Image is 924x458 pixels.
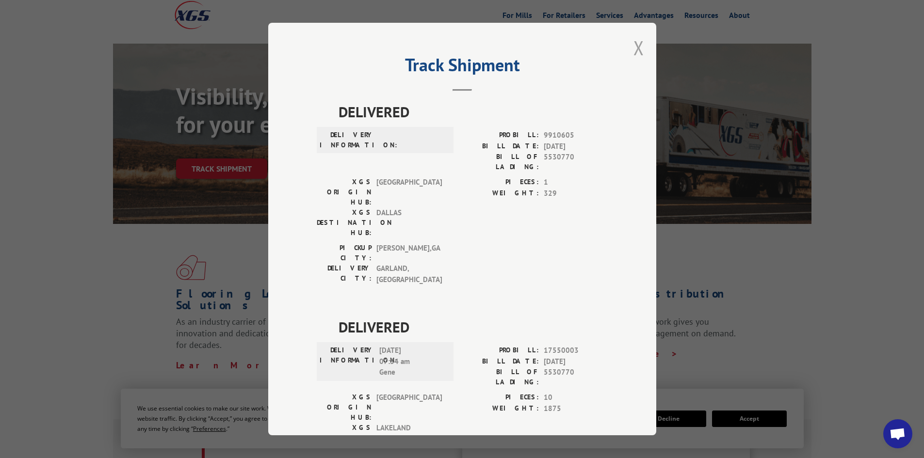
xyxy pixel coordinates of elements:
span: [DATE] [544,141,608,152]
span: 17550003 [544,345,608,356]
label: XGS ORIGIN HUB: [317,177,372,207]
span: [PERSON_NAME] , GA [376,243,442,263]
label: PICKUP CITY: [317,243,372,263]
span: 1875 [544,403,608,414]
label: WEIGHT: [462,403,539,414]
span: 5530770 [544,367,608,387]
span: DALLAS [376,207,442,238]
span: [GEOGRAPHIC_DATA] [376,392,442,423]
span: 329 [544,188,608,199]
span: LAKELAND [376,423,442,453]
label: BILL DATE: [462,356,539,367]
span: [DATE] [544,356,608,367]
label: XGS DESTINATION HUB: [317,207,372,238]
span: DELIVERED [339,316,608,338]
label: PIECES: [462,392,539,403]
label: WEIGHT: [462,188,539,199]
span: 5530770 [544,152,608,172]
span: 1 [544,177,608,188]
label: DELIVERY INFORMATION: [320,345,374,378]
label: PROBILL: [462,345,539,356]
div: Open chat [883,419,912,448]
label: DELIVERY INFORMATION: [320,130,374,150]
span: [GEOGRAPHIC_DATA] [376,177,442,207]
label: DELIVERY CITY: [317,263,372,285]
span: DELIVERED [339,101,608,123]
h2: Track Shipment [317,58,608,77]
span: [DATE] 07:34 am Gene [379,345,445,378]
label: PIECES: [462,177,539,188]
label: XGS DESTINATION HUB: [317,423,372,453]
span: GARLAND , [GEOGRAPHIC_DATA] [376,263,442,285]
label: PROBILL: [462,130,539,141]
label: XGS ORIGIN HUB: [317,392,372,423]
span: 9910605 [544,130,608,141]
label: BILL DATE: [462,141,539,152]
button: Close modal [633,35,644,61]
span: 10 [544,392,608,403]
label: BILL OF LADING: [462,367,539,387]
label: BILL OF LADING: [462,152,539,172]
